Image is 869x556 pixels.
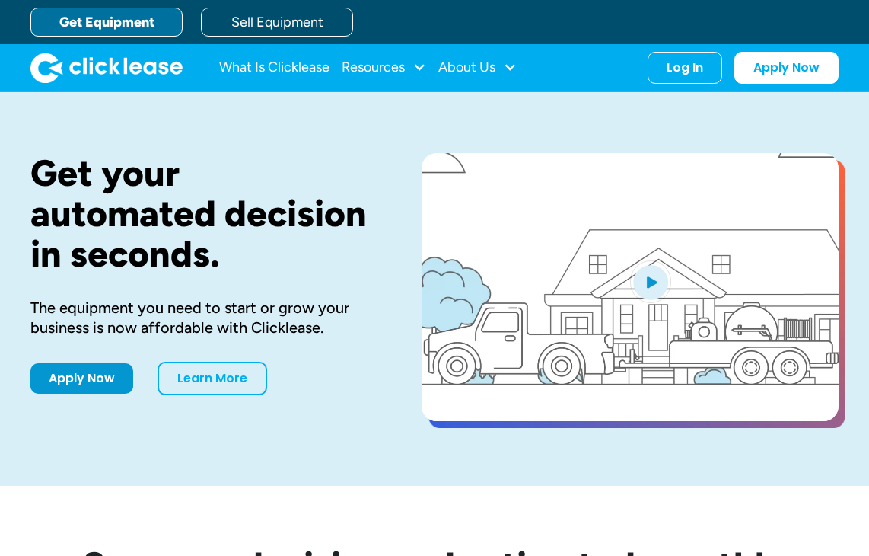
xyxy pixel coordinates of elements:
div: Log In [667,60,703,75]
a: Sell Equipment [201,8,353,37]
a: Get Equipment [30,8,183,37]
img: Blue play button logo on a light blue circular background [630,260,671,303]
a: Apply Now [734,52,839,84]
div: About Us [438,53,517,83]
h1: Get your automated decision in seconds. [30,153,373,273]
a: What Is Clicklease [219,53,329,83]
a: home [30,53,183,83]
div: The equipment you need to start or grow your business is now affordable with Clicklease. [30,298,373,337]
div: Resources [342,53,426,83]
img: Clicklease logo [30,53,183,83]
a: Learn More [158,362,267,395]
a: Apply Now [30,363,133,394]
a: open lightbox [422,153,839,421]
